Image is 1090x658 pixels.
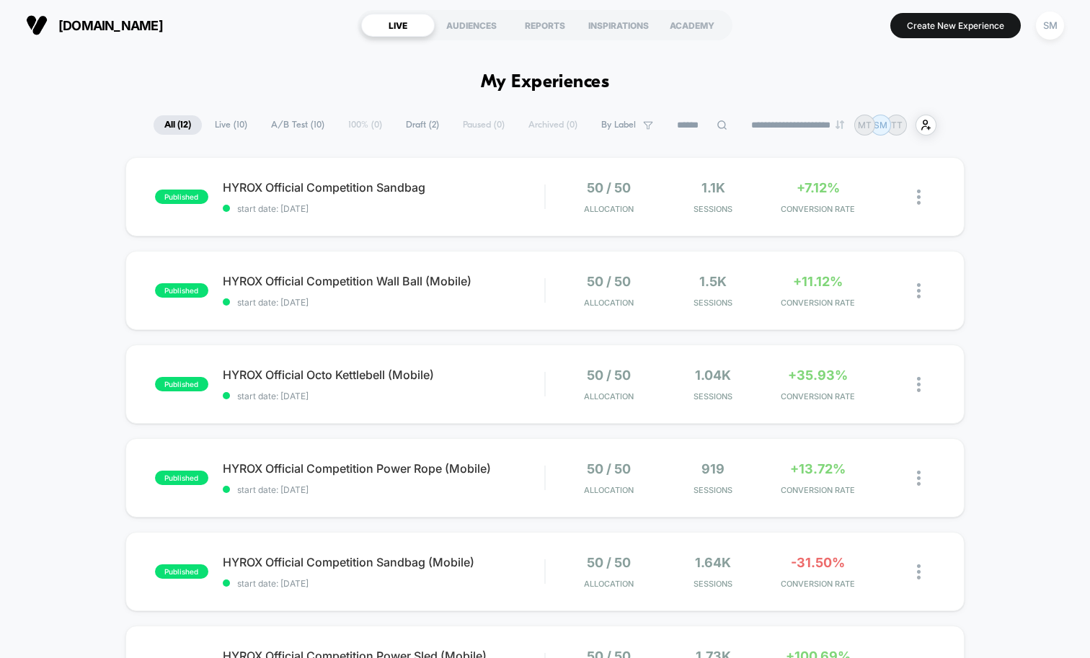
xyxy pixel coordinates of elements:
[22,14,167,37] button: [DOMAIN_NAME]
[587,274,631,289] span: 50 / 50
[435,14,508,37] div: AUDIENCES
[890,13,1021,38] button: Create New Experience
[223,297,544,308] span: start date: [DATE]
[917,564,921,579] img: close
[665,204,762,214] span: Sessions
[154,115,202,135] span: All ( 12 )
[793,274,843,289] span: +11.12%
[584,204,634,214] span: Allocation
[223,484,544,495] span: start date: [DATE]
[665,391,762,401] span: Sessions
[155,377,208,391] span: published
[790,461,846,476] span: +13.72%
[223,203,544,214] span: start date: [DATE]
[769,579,867,589] span: CONVERSION RATE
[769,391,867,401] span: CONVERSION RATE
[155,283,208,298] span: published
[701,461,725,476] span: 919
[665,579,762,589] span: Sessions
[584,391,634,401] span: Allocation
[155,564,208,579] span: published
[655,14,729,37] div: ACADEMY
[917,471,921,486] img: close
[701,180,725,195] span: 1.1k
[587,368,631,383] span: 50 / 50
[858,120,872,130] p: MT
[584,485,634,495] span: Allocation
[587,555,631,570] span: 50 / 50
[481,72,610,93] h1: My Experiences
[204,115,258,135] span: Live ( 10 )
[769,485,867,495] span: CONVERSION RATE
[223,274,544,288] span: HYROX Official Competition Wall Ball (Mobile)
[587,180,631,195] span: 50 / 50
[917,377,921,392] img: close
[791,555,845,570] span: -31.50%
[699,274,727,289] span: 1.5k
[584,579,634,589] span: Allocation
[788,368,848,383] span: +35.93%
[26,14,48,36] img: Visually logo
[1032,11,1068,40] button: SM
[223,180,544,195] span: HYROX Official Competition Sandbag
[223,391,544,401] span: start date: [DATE]
[155,471,208,485] span: published
[260,115,335,135] span: A/B Test ( 10 )
[665,298,762,308] span: Sessions
[917,283,921,298] img: close
[587,461,631,476] span: 50 / 50
[223,555,544,569] span: HYROX Official Competition Sandbag (Mobile)
[695,555,731,570] span: 1.64k
[223,461,544,476] span: HYROX Official Competition Power Rope (Mobile)
[508,14,582,37] div: REPORTS
[695,368,731,383] span: 1.04k
[665,485,762,495] span: Sessions
[874,120,887,130] p: SM
[58,18,163,33] span: [DOMAIN_NAME]
[361,14,435,37] div: LIVE
[836,120,844,129] img: end
[582,14,655,37] div: INSPIRATIONS
[601,120,636,130] span: By Label
[797,180,840,195] span: +7.12%
[223,578,544,589] span: start date: [DATE]
[223,368,544,382] span: HYROX Official Octo Kettlebell (Mobile)
[769,204,867,214] span: CONVERSION RATE
[584,298,634,308] span: Allocation
[769,298,867,308] span: CONVERSION RATE
[155,190,208,204] span: published
[917,190,921,205] img: close
[1036,12,1064,40] div: SM
[891,120,903,130] p: TT
[395,115,450,135] span: Draft ( 2 )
